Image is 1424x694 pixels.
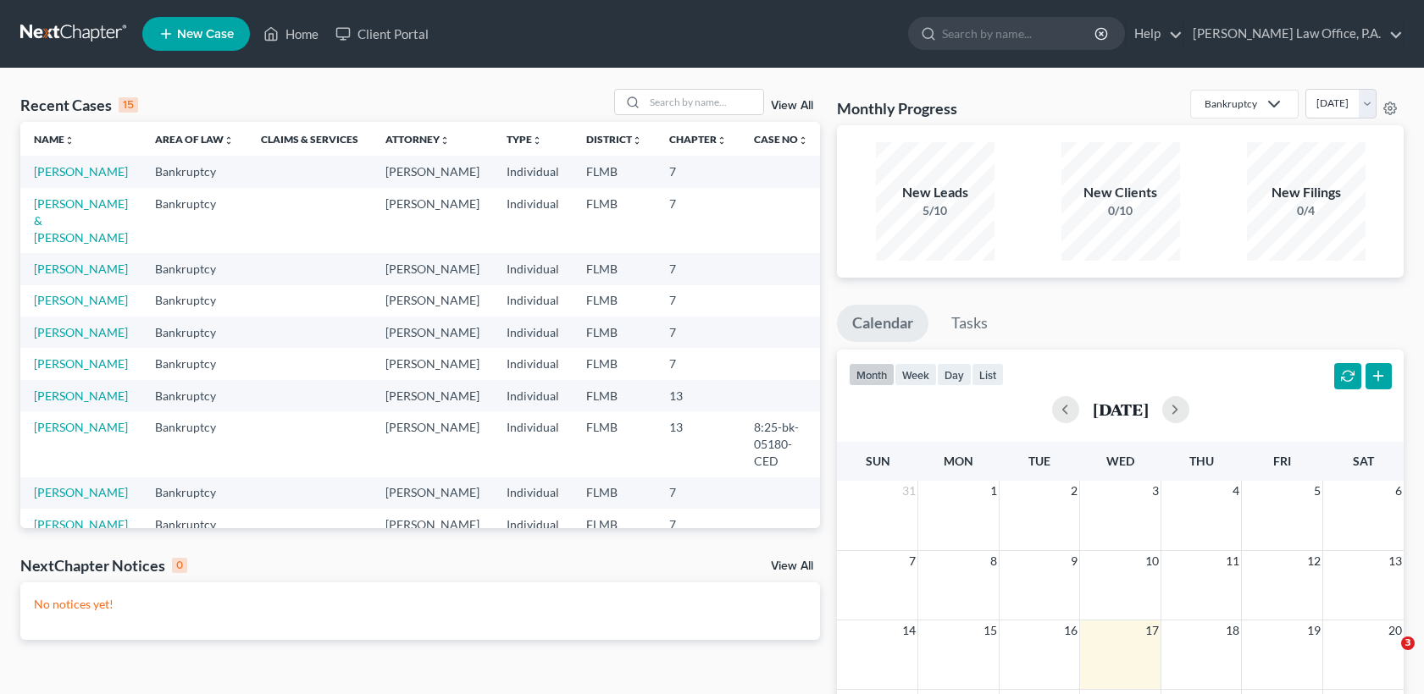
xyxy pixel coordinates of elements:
span: 1 [989,481,999,501]
div: 15 [119,97,138,113]
td: FLMB [573,411,656,476]
th: Claims & Services [247,122,372,156]
td: Individual [493,411,573,476]
span: Tue [1028,454,1050,468]
td: Individual [493,380,573,411]
td: Individual [493,317,573,348]
a: Help [1126,19,1183,49]
span: New Case [177,28,234,41]
span: Fri [1273,454,1291,468]
span: 9 [1069,551,1079,571]
a: Attorneyunfold_more [385,133,450,146]
td: 7 [656,285,740,317]
span: 12 [1305,551,1322,571]
td: Individual [493,156,573,187]
td: 7 [656,188,740,253]
a: [PERSON_NAME] [34,262,128,276]
a: [PERSON_NAME] [34,293,128,307]
a: Case Nounfold_more [754,133,808,146]
td: 7 [656,156,740,187]
td: [PERSON_NAME] [372,317,493,348]
i: unfold_more [798,135,808,146]
button: day [937,363,972,386]
td: Bankruptcy [141,348,247,379]
span: Wed [1106,454,1134,468]
td: FLMB [573,380,656,411]
a: [PERSON_NAME] & [PERSON_NAME] [34,196,128,245]
a: [PERSON_NAME] [34,485,128,499]
a: View All [771,100,813,112]
td: Bankruptcy [141,188,247,253]
div: Bankruptcy [1205,96,1257,111]
span: 17 [1144,620,1161,641]
td: Bankruptcy [141,156,247,187]
a: Area of Lawunfold_more [155,133,234,146]
span: 16 [1062,620,1079,641]
button: week [895,363,937,386]
span: 3 [1150,481,1161,501]
a: [PERSON_NAME] [34,356,128,371]
div: 0 [172,558,187,573]
span: Sun [866,454,890,468]
span: 20 [1387,620,1404,641]
a: Nameunfold_more [34,133,75,146]
a: Tasks [936,305,1003,342]
td: 13 [656,411,740,476]
div: Recent Cases [20,95,138,115]
td: [PERSON_NAME] [372,348,493,379]
span: 8 [989,551,999,571]
td: [PERSON_NAME] [372,477,493,509]
td: Bankruptcy [141,317,247,348]
a: [PERSON_NAME] [34,325,128,339]
td: [PERSON_NAME] [372,411,493,476]
td: Individual [493,477,573,509]
td: FLMB [573,253,656,284]
i: unfold_more [632,135,642,146]
td: Individual [493,509,573,540]
td: FLMB [573,285,656,317]
a: Typeunfold_more [507,133,542,146]
span: Sat [1353,454,1374,468]
td: FLMB [573,188,656,253]
td: [PERSON_NAME] [372,188,493,253]
i: unfold_more [532,135,542,146]
div: 5/10 [876,202,995,219]
span: 13 [1387,551,1404,571]
a: Client Portal [327,19,437,49]
td: 7 [656,509,740,540]
td: FLMB [573,477,656,509]
td: FLMB [573,348,656,379]
td: Bankruptcy [141,411,247,476]
span: 31 [900,481,917,501]
span: 15 [982,620,999,641]
td: [PERSON_NAME] [372,509,493,540]
div: New Clients [1061,183,1180,202]
button: month [849,363,895,386]
td: FLMB [573,317,656,348]
td: Bankruptcy [141,380,247,411]
div: 0/4 [1247,202,1366,219]
i: unfold_more [717,135,727,146]
td: [PERSON_NAME] [372,380,493,411]
td: Individual [493,188,573,253]
a: Chapterunfold_more [669,133,727,146]
td: Bankruptcy [141,285,247,317]
button: list [972,363,1004,386]
i: unfold_more [440,135,450,146]
td: [PERSON_NAME] [372,285,493,317]
input: Search by name... [645,90,763,114]
i: unfold_more [224,135,234,146]
td: 7 [656,348,740,379]
span: Thu [1189,454,1214,468]
h2: [DATE] [1093,400,1149,418]
span: Mon [944,454,973,468]
td: 8:25-bk-05180-CED [740,411,822,476]
span: 4 [1231,481,1241,501]
div: New Leads [876,183,995,202]
td: [PERSON_NAME] [372,156,493,187]
i: unfold_more [64,135,75,146]
a: Calendar [837,305,928,342]
td: 13 [656,380,740,411]
span: 3 [1401,636,1415,650]
iframe: Intercom live chat [1366,636,1407,677]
